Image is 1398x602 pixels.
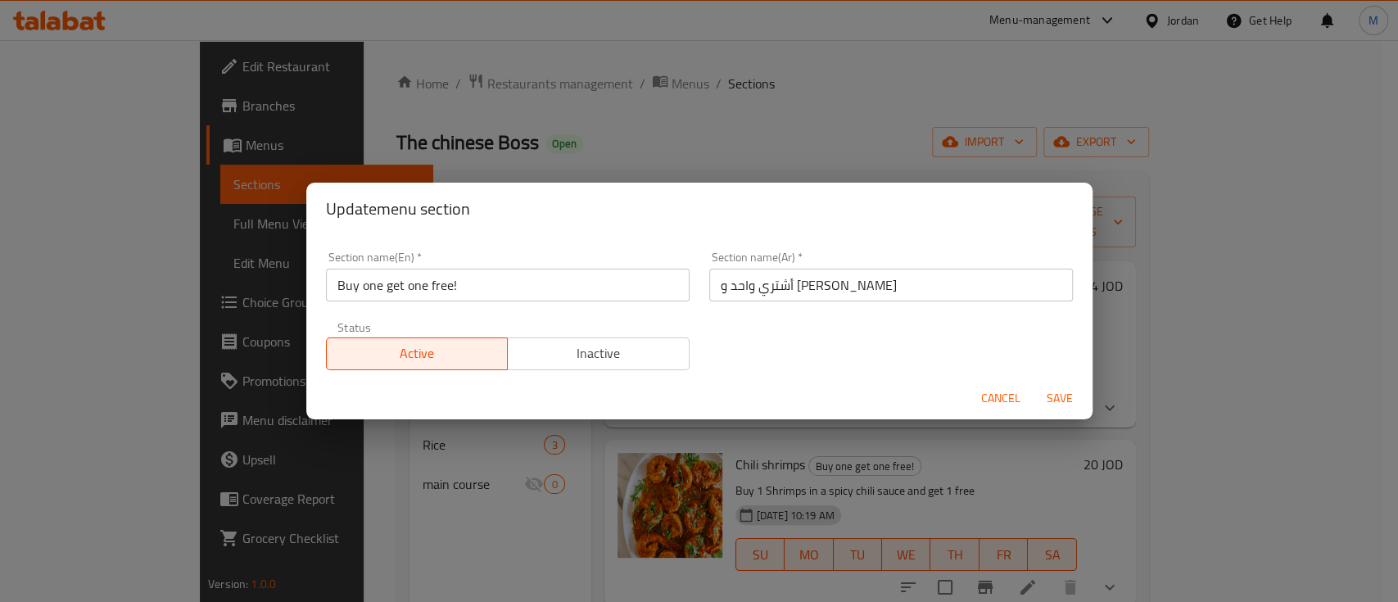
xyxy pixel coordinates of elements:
[1034,383,1086,414] button: Save
[975,383,1027,414] button: Cancel
[333,342,502,365] span: Active
[326,269,690,301] input: Please enter section name(en)
[981,388,1020,409] span: Cancel
[507,337,690,370] button: Inactive
[709,269,1073,301] input: Please enter section name(ar)
[514,342,683,365] span: Inactive
[1040,388,1079,409] span: Save
[326,196,1073,222] h2: Update menu section
[326,337,509,370] button: Active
